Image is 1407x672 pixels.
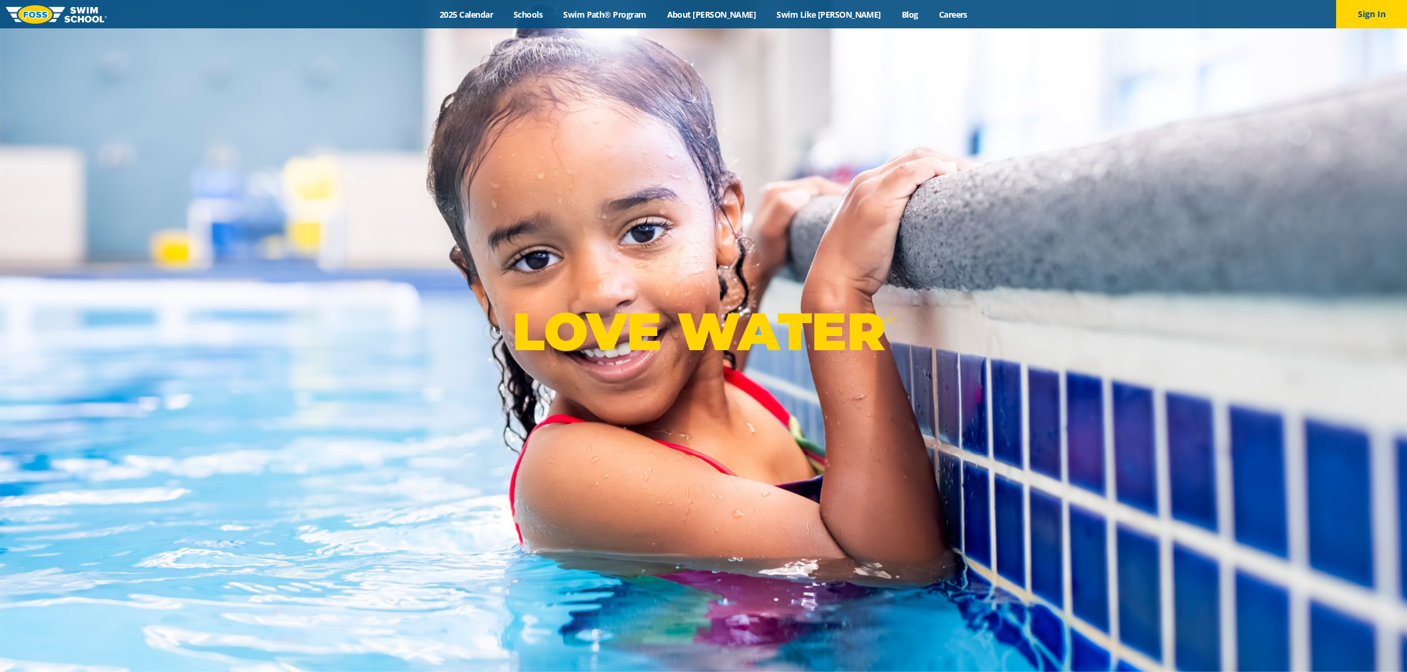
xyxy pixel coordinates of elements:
sup: ® [885,312,895,327]
a: About [PERSON_NAME] [657,9,766,20]
img: FOSS Swim School Logo [6,5,107,24]
p: LOVE WATER [512,300,895,363]
a: Swim Like [PERSON_NAME] [766,9,892,20]
a: 2025 Calendar [430,9,503,20]
a: Schools [503,9,553,20]
a: Careers [928,9,977,20]
a: Swim Path® Program [553,9,657,20]
a: Blog [891,9,928,20]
